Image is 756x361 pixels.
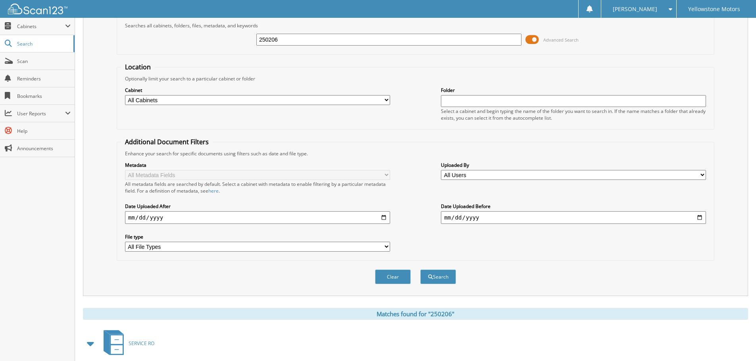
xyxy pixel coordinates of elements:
[17,23,65,30] span: Cabinets
[17,58,71,65] span: Scan
[441,87,706,94] label: Folder
[83,308,748,320] div: Matches found for "250206"
[121,138,213,146] legend: Additional Document Filters
[8,4,67,14] img: scan123-logo-white.svg
[420,269,456,284] button: Search
[121,63,155,71] legend: Location
[121,22,710,29] div: Searches all cabinets, folders, files, metadata, and keywords
[441,203,706,210] label: Date Uploaded Before
[375,269,411,284] button: Clear
[441,211,706,224] input: end
[613,7,657,11] span: [PERSON_NAME]
[125,203,390,210] label: Date Uploaded After
[716,323,756,361] iframe: Chat Widget
[129,340,154,347] span: SERVICE RO
[17,128,71,134] span: Help
[441,108,706,121] div: Select a cabinet and begin typing the name of the folder you want to search in. If the name match...
[543,37,579,43] span: Advanced Search
[125,233,390,240] label: File type
[208,187,219,194] a: here
[125,87,390,94] label: Cabinet
[125,211,390,224] input: start
[125,162,390,168] label: Metadata
[17,75,71,82] span: Reminders
[441,162,706,168] label: Uploaded By
[99,328,154,359] a: SERVICE RO
[125,181,390,194] div: All metadata fields are searched by default. Select a cabinet with metadata to enable filtering b...
[17,145,71,152] span: Announcements
[121,75,710,82] div: Optionally limit your search to a particular cabinet or folder
[121,150,710,157] div: Enhance your search for specific documents using filters such as date and file type.
[17,110,65,117] span: User Reports
[688,7,740,11] span: Yellowstone Motors
[17,40,69,47] span: Search
[17,93,71,99] span: Bookmarks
